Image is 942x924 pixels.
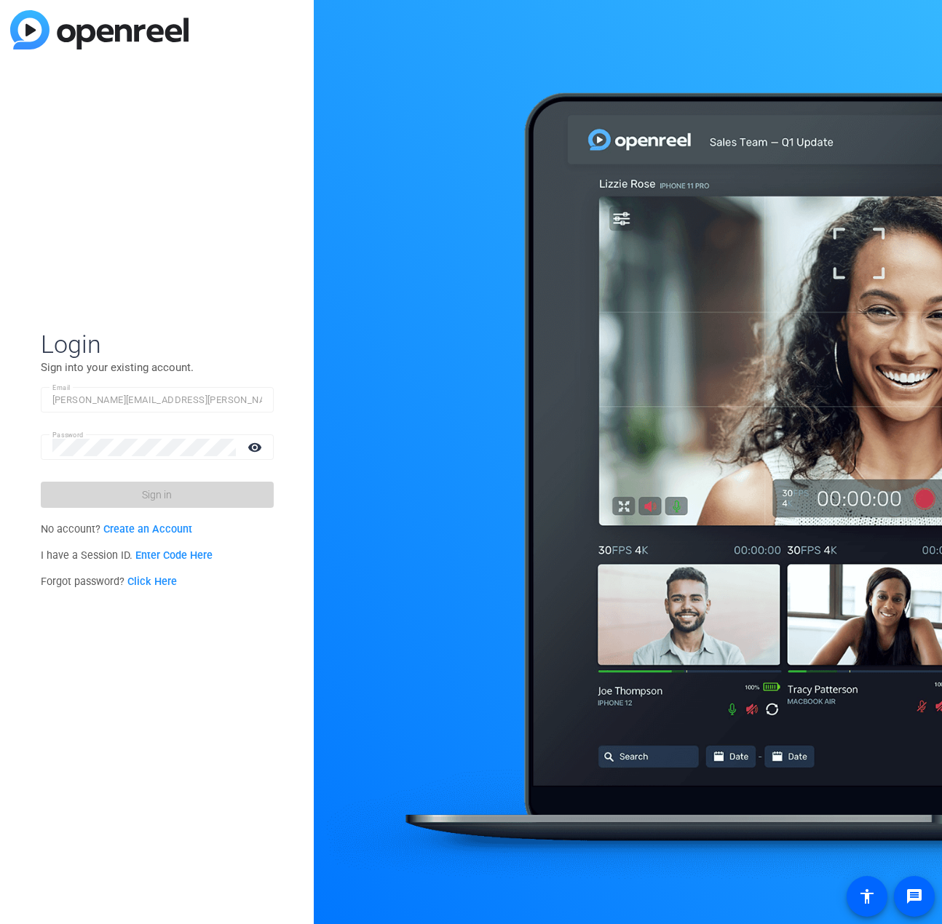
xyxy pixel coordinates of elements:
[858,888,876,905] mat-icon: accessibility
[41,523,193,535] span: No account?
[127,575,177,588] a: Click Here
[103,523,192,535] a: Create an Account
[52,391,262,409] input: Enter Email Address
[41,575,178,588] span: Forgot password?
[10,10,189,49] img: blue-gradient.svg
[52,431,84,439] mat-label: Password
[52,383,71,391] mat-label: Email
[41,329,274,359] span: Login
[135,549,213,562] a: Enter Code Here
[41,549,213,562] span: I have a Session ID.
[906,888,923,905] mat-icon: message
[41,359,274,375] p: Sign into your existing account.
[239,437,274,458] mat-icon: visibility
